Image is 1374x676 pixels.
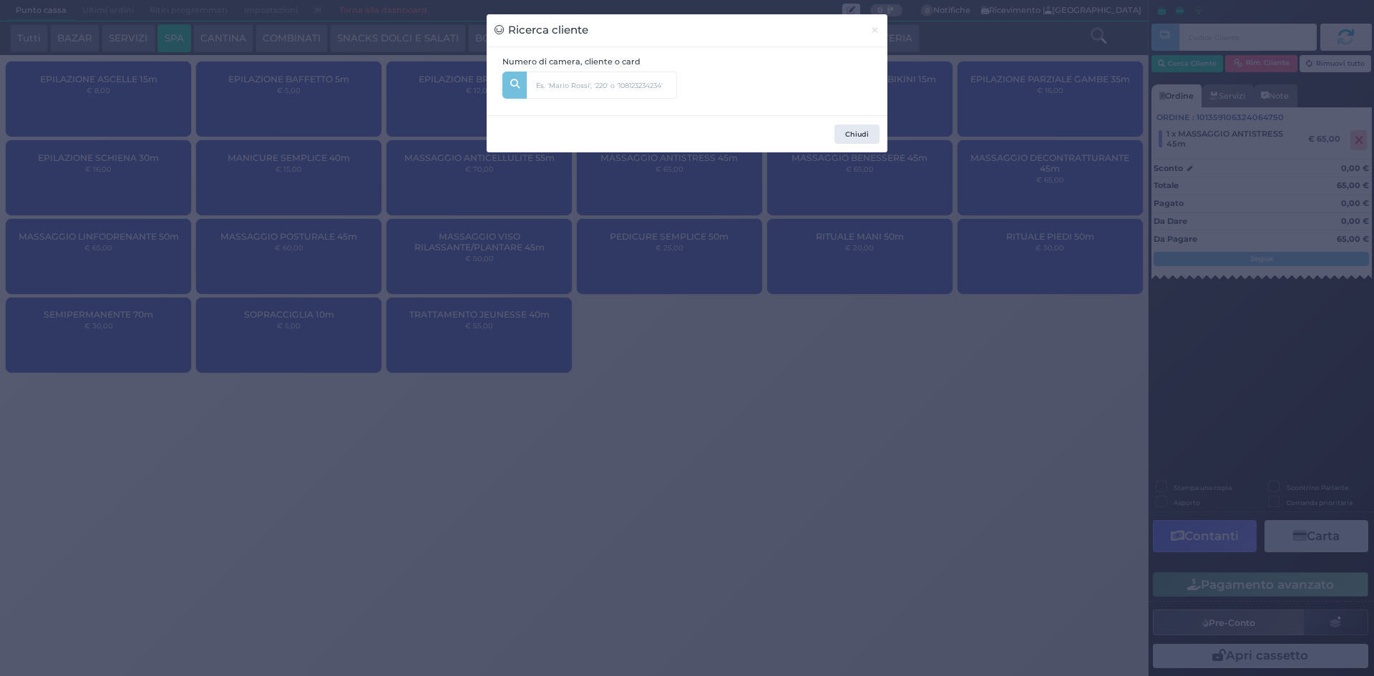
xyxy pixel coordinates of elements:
span: × [870,22,880,38]
button: Chiudi [862,14,887,46]
label: Numero di camera, cliente o card [502,56,640,68]
h3: Ricerca cliente [494,22,588,39]
input: Es. 'Mario Rossi', '220' o '108123234234' [527,72,677,99]
button: Chiudi [834,124,880,144]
